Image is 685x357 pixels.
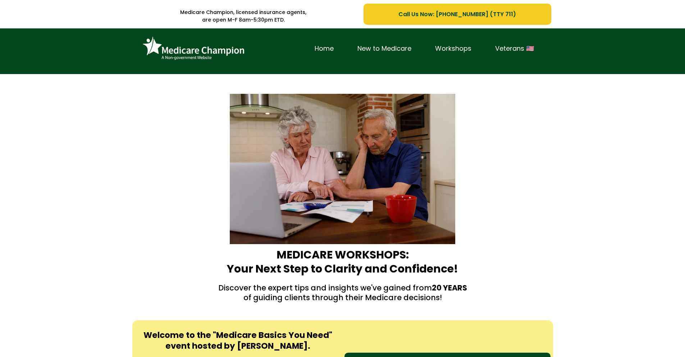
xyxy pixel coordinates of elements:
a: Workshops [423,43,483,54]
strong: Welcome to the "Medicare Basics You Need" event hosted by [PERSON_NAME]. [143,329,332,352]
p: are open M-F 8am-5:30pm ETD. [134,16,353,24]
p: Medicare Champion, licensed insurance agents, [134,9,353,16]
a: Call Us Now: 1-833-823-1990 (TTY 711) [364,4,551,25]
p: Discover the expert tips and insights we've gained from [134,283,551,293]
strong: Your Next Step to Clarity and Confidence! [227,261,458,276]
img: Brand Logo [140,34,247,63]
a: Home [303,43,346,54]
a: Veterans 🇺🇸 [483,43,546,54]
p: of guiding clients through their Medicare decisions! [134,293,551,302]
a: New to Medicare [346,43,423,54]
strong: 20 YEARS [432,283,467,293]
span: Call Us Now: [PHONE_NUMBER] (TTY 711) [398,10,516,19]
strong: MEDICARE WORKSHOPS: [277,247,409,262]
